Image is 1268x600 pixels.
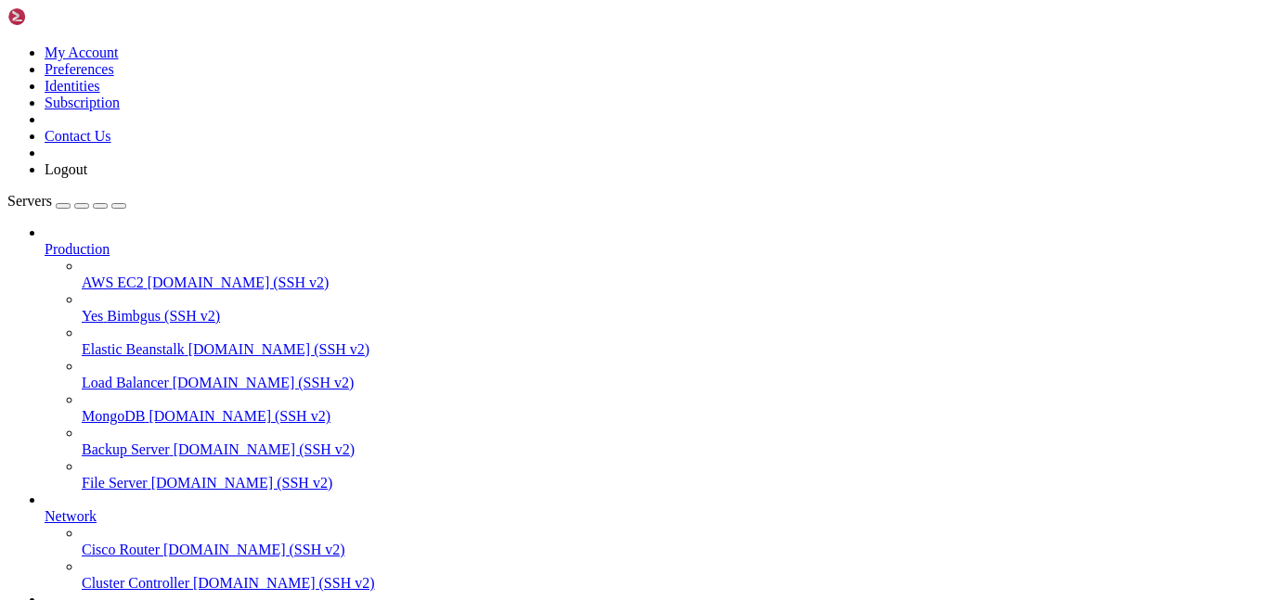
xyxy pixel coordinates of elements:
a: MongoDB [DOMAIN_NAME] (SSH v2) [82,408,1261,425]
a: My Account [45,45,119,60]
a: Elastic Beanstalk [DOMAIN_NAME] (SSH v2) [82,341,1261,358]
li: Cluster Controller [DOMAIN_NAME] (SSH v2) [82,558,1261,592]
a: Backup Server [DOMAIN_NAME] (SSH v2) [82,441,1261,458]
span: Servers [7,193,52,209]
li: Elastic Beanstalk [DOMAIN_NAME] (SSH v2) [82,325,1261,358]
span: Backup Server [82,441,170,457]
span: [DOMAIN_NAME] (SSH v2) [163,542,345,557]
span: File Server [82,475,148,491]
li: Load Balancer [DOMAIN_NAME] (SSH v2) [82,358,1261,391]
span: [DOMAIN_NAME] (SSH v2) [149,408,330,424]
li: MongoDB [DOMAIN_NAME] (SSH v2) [82,391,1261,425]
span: [DOMAIN_NAME] (SSH v2) [148,274,330,290]
a: Logout [45,161,87,177]
span: MongoDB [82,408,145,424]
span: Yes [82,308,103,324]
li: Backup Server [DOMAIN_NAME] (SSH v2) [82,425,1261,458]
li: Cisco Router [DOMAIN_NAME] (SSH v2) [82,525,1261,558]
span: [DOMAIN_NAME] (SSH v2) [173,375,355,390]
span: AWS EC2 [82,274,144,290]
a: Preferences [45,61,114,77]
a: Cluster Controller [DOMAIN_NAME] (SSH v2) [82,575,1261,592]
a: Identities [45,78,100,94]
span: Elastic Beanstalk [82,341,185,357]
li: Network [45,491,1261,592]
span: [DOMAIN_NAME] (SSH v2) [151,475,333,491]
a: Production [45,241,1261,258]
span: [DOMAIN_NAME] (SSH v2) [188,341,370,357]
span: Load Balancer [82,375,169,390]
a: File Server [DOMAIN_NAME] (SSH v2) [82,475,1261,491]
span: Production [45,241,110,257]
span: [DOMAIN_NAME] (SSH v2) [193,575,375,591]
li: AWS EC2 [DOMAIN_NAME] (SSH v2) [82,258,1261,291]
span: Cluster Controller [82,575,189,591]
li: Yes Bimbgus (SSH v2) [82,291,1261,325]
li: File Server [DOMAIN_NAME] (SSH v2) [82,458,1261,491]
a: Contact Us [45,128,111,144]
img: Shellngn [7,7,114,26]
a: Subscription [45,95,120,110]
span: Network [45,508,97,524]
span: Bimbgus (SSH v2) [107,308,220,324]
a: Load Balancer [DOMAIN_NAME] (SSH v2) [82,375,1261,391]
span: Cisco Router [82,542,160,557]
a: Servers [7,193,126,209]
a: AWS EC2 [DOMAIN_NAME] (SSH v2) [82,274,1261,291]
a: Yes Bimbgus (SSH v2) [82,308,1261,325]
a: Network [45,508,1261,525]
span: [DOMAIN_NAME] (SSH v2) [174,441,356,457]
li: Production [45,224,1261,491]
a: Cisco Router [DOMAIN_NAME] (SSH v2) [82,542,1261,558]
